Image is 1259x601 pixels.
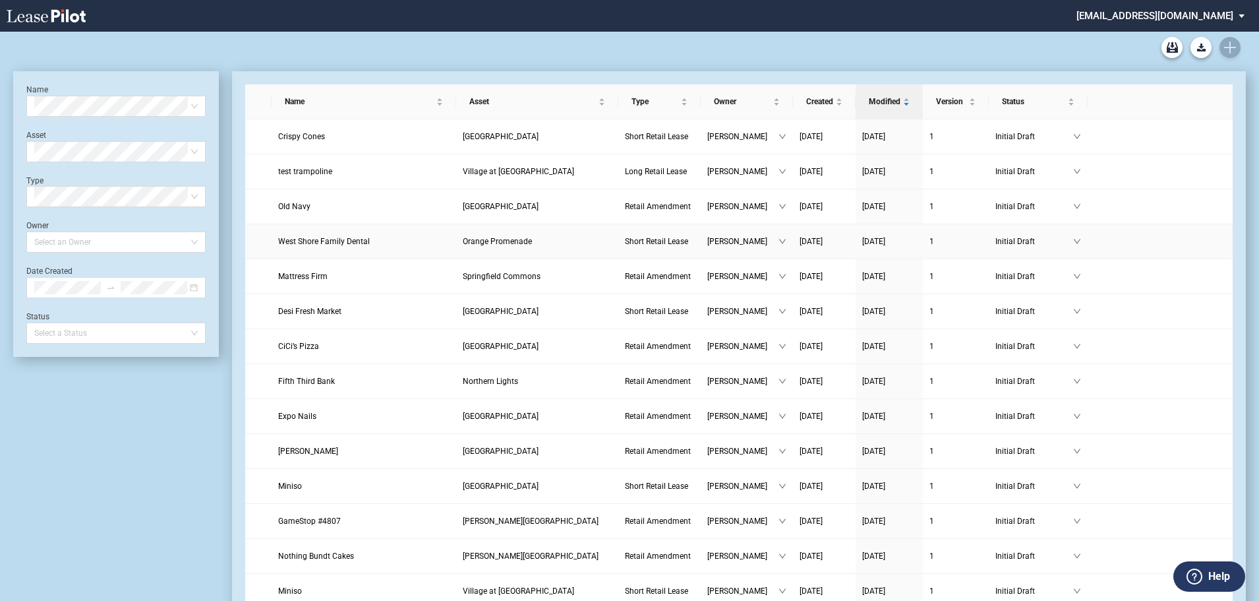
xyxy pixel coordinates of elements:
span: Lawrenceville Town Center [463,132,539,141]
a: Mattress Firm [278,270,450,283]
span: [DATE] [862,202,885,211]
span: [PERSON_NAME] [707,515,778,528]
span: Taylor Square [463,552,599,561]
a: [PERSON_NAME][GEOGRAPHIC_DATA] [463,515,612,528]
a: [DATE] [862,340,916,353]
span: down [778,517,786,525]
span: [PERSON_NAME] [707,585,778,598]
th: Asset [456,84,618,119]
a: Retail Amendment [625,270,694,283]
span: Initial Draft [995,200,1073,213]
span: swap-right [106,283,115,292]
th: Type [618,84,701,119]
span: Retail Amendment [625,342,691,351]
span: down [778,168,786,175]
span: Pio Pio Grill [278,447,338,456]
span: [DATE] [800,342,823,351]
a: [DATE] [862,550,916,563]
span: 1 [929,307,934,316]
a: Village at [GEOGRAPHIC_DATA] [463,165,612,178]
th: Name [272,84,457,119]
span: [PERSON_NAME] [707,235,778,248]
span: down [778,133,786,141]
span: test trampoline [278,167,332,176]
label: Status [26,312,49,321]
span: Short Retail Lease [625,132,688,141]
a: West Shore Family Dental [278,235,450,248]
span: [PERSON_NAME] [707,410,778,423]
span: Initial Draft [995,235,1073,248]
span: Nothing Bundt Cakes [278,552,354,561]
span: La Frontera Village [463,482,539,491]
span: down [1073,447,1081,455]
a: Retail Amendment [625,200,694,213]
th: Version [923,84,989,119]
span: 1 [929,202,934,211]
a: [DATE] [862,200,916,213]
span: down [1073,377,1081,385]
a: [DATE] [800,585,849,598]
a: Northern Lights [463,375,612,388]
span: down [778,203,786,210]
span: Retail Amendment [625,447,691,456]
a: Nothing Bundt Cakes [278,550,450,563]
span: down [1073,412,1081,420]
span: [DATE] [862,132,885,141]
span: down [778,307,786,315]
span: GameStop #4807 [278,517,341,526]
span: 1 [929,272,934,281]
span: [DATE] [800,482,823,491]
span: 1 [929,447,934,456]
span: Owner [714,95,771,108]
span: Short Retail Lease [625,586,688,596]
span: Initial Draft [995,130,1073,143]
a: [PERSON_NAME] [278,445,450,458]
a: [DATE] [800,480,849,493]
th: Owner [701,84,793,119]
span: 1 [929,342,934,351]
a: Short Retail Lease [625,235,694,248]
span: [DATE] [862,552,885,561]
a: 1 [929,445,982,458]
span: [PERSON_NAME] [707,340,778,353]
span: down [1073,272,1081,280]
span: [PERSON_NAME] [707,130,778,143]
span: [DATE] [862,412,885,421]
span: Version [936,95,966,108]
span: [DATE] [800,132,823,141]
span: Initial Draft [995,410,1073,423]
span: [DATE] [862,517,885,526]
span: Initial Draft [995,480,1073,493]
a: Retail Amendment [625,340,694,353]
span: Miniso [278,482,302,491]
span: Type [631,95,678,108]
a: [DATE] [800,445,849,458]
span: [DATE] [800,307,823,316]
span: Desi Fresh Market [278,307,341,316]
span: [PERSON_NAME] [707,200,778,213]
a: [DATE] [862,585,916,598]
md-menu: Download Blank Form List [1186,37,1215,58]
span: Short Retail Lease [625,482,688,491]
a: [DATE] [800,340,849,353]
span: Mattress Firm [278,272,328,281]
a: Retail Amendment [625,515,694,528]
a: [DATE] [862,410,916,423]
span: Old Navy [278,202,310,211]
span: [DATE] [800,552,823,561]
span: Initial Draft [995,165,1073,178]
a: Miniso [278,480,450,493]
span: [DATE] [800,517,823,526]
span: down [1073,587,1081,595]
a: 1 [929,550,982,563]
a: 1 [929,480,982,493]
label: Help [1208,568,1230,585]
a: [PERSON_NAME][GEOGRAPHIC_DATA] [463,550,612,563]
span: down [778,377,786,385]
span: [PERSON_NAME] [707,375,778,388]
a: [GEOGRAPHIC_DATA] [463,410,612,423]
a: [DATE] [862,445,916,458]
span: down [778,412,786,420]
span: Springfield Commons [463,272,541,281]
a: 1 [929,515,982,528]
